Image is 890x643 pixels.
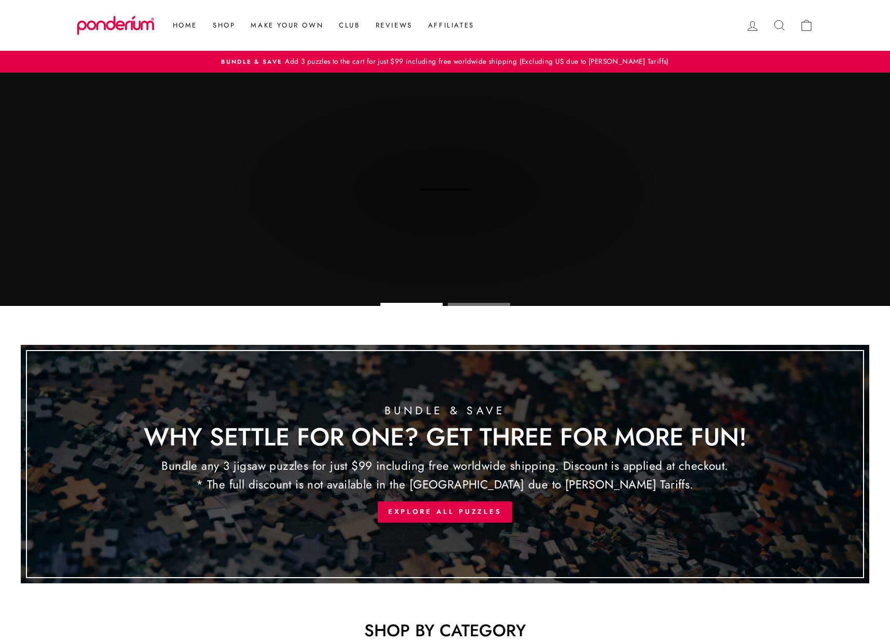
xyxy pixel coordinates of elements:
h2: Shop by category [77,622,814,639]
div: Why Settle for One? Get Three for More Fun! [144,424,747,451]
a: Bundle & SaveAdd 3 puzzles to the cart for just $99 including free worldwide shipping (Excluding ... [79,56,811,67]
div: Bundle any 3 jigsaw puzzles for just $99 including free worldwide shipping. Discount is applied a... [144,457,747,494]
a: Affiliates [420,16,482,35]
a: Make Your Own [243,16,331,35]
div: Bundle & Save [144,404,747,417]
span: Bundle & Save [221,58,282,66]
li: Page dot 2 [448,303,510,306]
a: Club [331,16,367,35]
span: Add 3 puzzles to the cart for just $99 including free worldwide shipping (Excluding US due to [PE... [282,56,668,66]
a: Reviews [368,16,420,35]
a: Home [165,16,205,35]
li: Page dot 1 [380,303,443,306]
ul: Primary [160,16,482,35]
a: Shop [205,16,243,35]
a: Explore All Puzzles [378,501,512,522]
img: Ponderium [77,16,155,35]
